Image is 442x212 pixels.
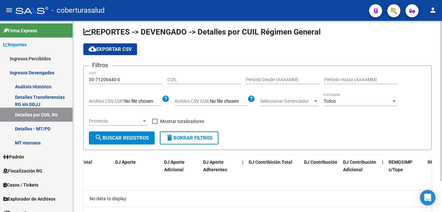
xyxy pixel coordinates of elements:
[3,27,37,34] span: Firma Express
[160,117,204,125] span: Mostrar totalizadores
[83,27,321,37] span: REPORTES -> DEVENGADO -> Detalles por CUIL Régimen General
[174,98,210,104] span: Archivo CSV CUIL
[382,159,383,165] span: |
[51,3,104,18] span: - coberturasalud
[115,159,136,165] span: DJ Aporte
[89,98,124,104] span: Archivo CSV CUIT
[203,159,227,172] span: DJ Aporte Adherentes
[246,155,295,191] datatable-header-cell: DJ Contribición Total
[3,153,24,160] span: Padrón
[247,95,255,103] mat-icon: help
[162,95,170,103] mat-icon: help
[160,131,218,144] button: Borrar Filtros
[3,181,38,189] span: Casos / Tickets
[164,159,185,172] span: DJ Aporte Adicional
[340,155,380,191] datatable-header-cell: DJ Contribución Adicional
[113,155,161,191] datatable-header-cell: DJ Aporte
[89,46,132,52] span: Exportar CSV
[95,135,149,141] span: Buscar Registros
[324,98,336,104] span: Todos
[124,98,162,104] input: Archivo CSV CUIT
[380,155,386,191] datatable-header-cell: |
[343,159,376,172] span: DJ Contribución Adicional
[5,6,13,14] mat-icon: menu
[304,159,337,165] span: DJ Contribución
[89,61,111,70] h3: Filtros
[301,155,340,191] datatable-header-cell: DJ Contribución
[242,159,243,165] span: |
[166,135,213,141] span: Borrar Filtros
[389,159,412,172] span: REMOSIMP c/Tope
[429,6,437,14] mat-icon: person
[200,155,240,191] datatable-header-cell: DJ Aporte Adherentes
[89,131,155,144] button: Buscar Registros
[249,159,292,165] span: DJ Contribición Total
[210,98,247,104] input: Archivo CSV CUIL
[83,190,432,207] div: No data to display
[386,155,425,191] datatable-header-cell: REMOSIMP c/Tope
[3,41,27,48] span: Reportes
[260,98,313,104] span: Seleccionar Gerenciador
[240,155,246,191] datatable-header-cell: |
[89,118,142,124] span: Provincia
[166,134,173,142] mat-icon: delete
[89,45,96,53] mat-icon: cloud_download
[420,190,435,205] div: Open Intercom Messenger
[161,155,200,191] datatable-header-cell: DJ Aporte Adicional
[3,167,42,174] span: Fiscalización RG
[3,195,55,203] span: Explorador de Archivos
[83,43,137,55] button: Exportar CSV
[95,134,103,142] mat-icon: search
